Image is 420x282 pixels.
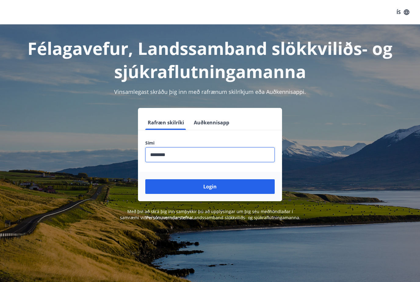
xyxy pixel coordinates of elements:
button: Login [145,179,275,194]
button: Rafræn skilríki [145,115,186,130]
button: Auðkennisapp [191,115,232,130]
button: ÍS [393,7,413,18]
span: Vinsamlegast skráðu þig inn með rafrænum skilríkjum eða Auðkennisappi. [114,88,306,95]
label: Sími [145,140,275,146]
a: Persónuverndarstefna [146,215,192,220]
span: Með því að skrá þig inn samþykkir þú að upplýsingar um þig séu meðhöndlaðar í samræmi við Landssa... [120,209,300,220]
h1: Félagavefur, Landssamband slökkviliðs- og sjúkraflutningamanna [7,37,413,83]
